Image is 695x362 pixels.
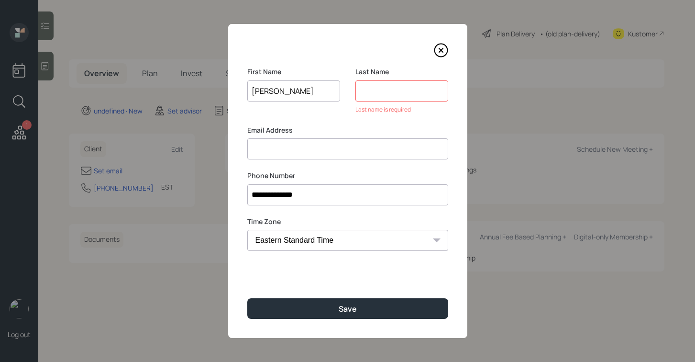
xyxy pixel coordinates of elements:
div: Last name is required [355,105,448,114]
label: Email Address [247,125,448,135]
label: Phone Number [247,171,448,181]
label: Time Zone [247,217,448,226]
label: First Name [247,67,340,77]
button: Save [247,298,448,319]
div: Save [339,304,357,314]
label: Last Name [355,67,448,77]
